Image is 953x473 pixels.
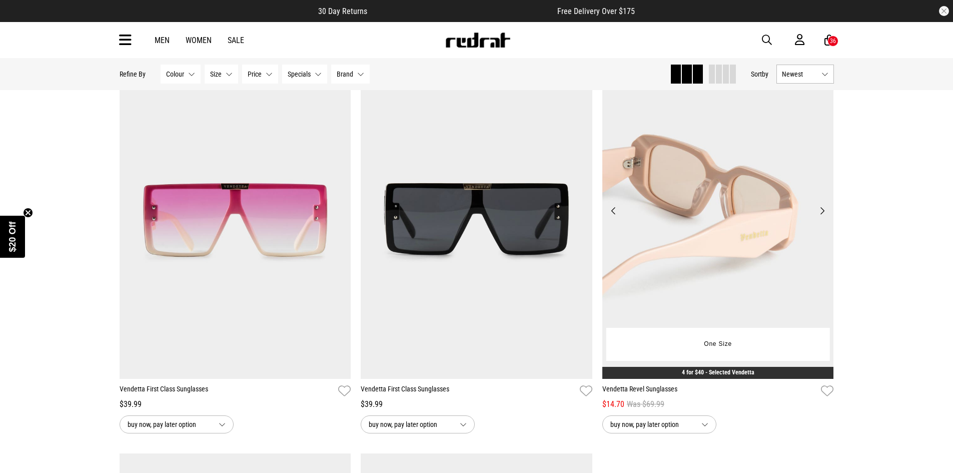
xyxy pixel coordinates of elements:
button: Specials [282,65,327,84]
button: Previous [607,205,620,217]
a: Vendetta First Class Sunglasses [120,384,335,398]
button: Next [816,205,828,217]
button: buy now, pay later option [602,415,716,433]
span: Size [210,70,222,78]
span: Brand [337,70,353,78]
button: Size [205,65,238,84]
span: Price [248,70,262,78]
div: $39.99 [361,398,592,410]
button: One Size [696,335,739,353]
a: Vendetta Revel Sunglasses [602,384,817,398]
button: Newest [776,65,834,84]
span: Colour [166,70,184,78]
span: $20 Off [8,221,18,252]
a: 36 [824,35,834,46]
div: $39.99 [120,398,351,410]
div: 36 [830,38,836,45]
img: Vendetta First Class Sunglasses in Black [361,55,592,379]
iframe: Customer reviews powered by Trustpilot [387,6,537,16]
span: 30 Day Returns [318,7,367,16]
button: Sortby [751,68,768,80]
p: Refine By [120,70,146,78]
img: Vendetta First Class Sunglasses in Pink [120,55,351,379]
a: Sale [228,36,244,45]
button: Colour [161,65,201,84]
a: 4 for $40 - Selected Vendetta [682,369,754,376]
button: Brand [331,65,370,84]
span: buy now, pay later option [369,418,452,430]
button: Close teaser [23,208,33,218]
button: buy now, pay later option [120,415,234,433]
button: buy now, pay later option [361,415,475,433]
button: Open LiveChat chat widget [8,4,38,34]
span: Newest [782,70,817,78]
button: Price [242,65,278,84]
span: buy now, pay later option [610,418,693,430]
span: Specials [288,70,311,78]
a: Vendetta First Class Sunglasses [361,384,576,398]
img: Vendetta Revel Sunglasses in Pink [602,55,834,379]
span: Free Delivery Over $175 [557,7,635,16]
span: by [762,70,768,78]
a: Men [155,36,170,45]
span: $14.70 [602,398,624,410]
a: Women [186,36,212,45]
span: Was $69.99 [627,398,664,410]
span: buy now, pay later option [128,418,211,430]
img: Redrat logo [445,33,511,48]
